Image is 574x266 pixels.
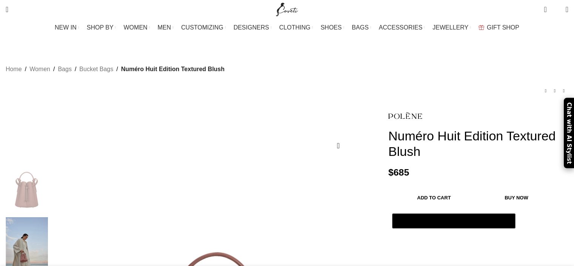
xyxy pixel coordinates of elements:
a: BAGS [352,20,371,35]
a: Next product [559,86,568,95]
a: WOMEN [124,20,150,35]
span: SHOES [320,24,342,31]
button: Add to cart [392,190,476,206]
a: Home [6,64,22,74]
span: DESIGNERS [234,24,269,31]
span: NEW IN [55,24,77,31]
a: SHOES [320,20,344,35]
span: 0 [554,8,560,13]
a: DESIGNERS [234,20,272,35]
img: Polene [4,154,50,213]
nav: Breadcrumb [6,64,225,74]
span: SHOP BY [87,24,114,31]
a: GIFT SHOP [479,20,519,35]
a: Search [2,2,12,17]
a: 0 [540,2,550,17]
span: WOMEN [124,24,148,31]
div: Main navigation [2,20,572,35]
a: ACCESSORIES [379,20,425,35]
img: Polene [388,107,422,124]
span: JEWELLERY [432,24,468,31]
a: JEWELLERY [432,20,471,35]
img: GiftBag [479,25,484,30]
a: MEN [158,20,174,35]
a: CLOTHING [279,20,313,35]
h1: Numéro Huit Edition Textured Blush [388,128,568,159]
span: CUSTOMIZING [181,24,223,31]
a: Women [29,64,50,74]
span: GIFT SHOP [487,24,519,31]
span: ACCESSORIES [379,24,423,31]
button: Pay with GPay [392,213,516,229]
span: MEN [158,24,171,31]
a: Bucket Bags [79,64,113,74]
span: 0 [545,4,550,9]
a: Bags [58,64,71,74]
span: $ [388,167,394,177]
a: CUSTOMIZING [181,20,226,35]
span: BAGS [352,24,368,31]
bdi: 685 [388,167,409,177]
a: SHOP BY [87,20,116,35]
iframe: Secure express checkout frame [391,233,517,251]
span: Numéro Huit Edition Textured Blush [121,64,225,74]
button: Buy now [480,190,553,206]
a: Site logo [274,6,300,12]
a: NEW IN [55,20,79,35]
div: My Wishlist [552,2,560,17]
a: Previous product [541,86,550,95]
span: CLOTHING [279,24,311,31]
